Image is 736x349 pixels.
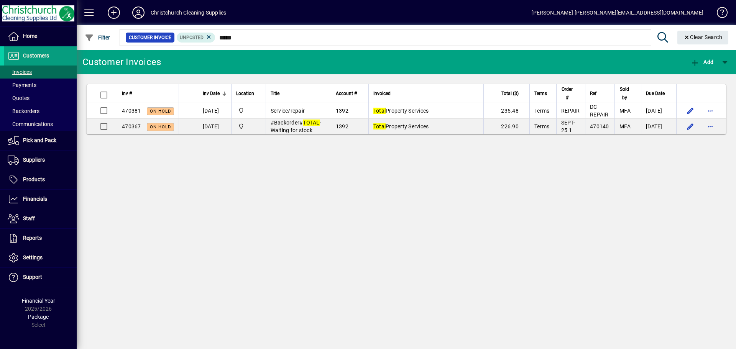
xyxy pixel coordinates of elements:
[177,33,215,43] mat-chip: Customer Invoice Status: Unposted
[641,103,676,119] td: [DATE]
[483,119,529,134] td: 226.90
[8,121,53,127] span: Communications
[336,108,348,114] span: 1392
[590,89,610,98] div: Ref
[4,170,77,189] a: Products
[23,52,49,59] span: Customers
[501,89,519,98] span: Total ($)
[23,157,45,163] span: Suppliers
[236,107,261,115] span: Christchurch Cleaning Supplies Ltd
[83,31,112,44] button: Filter
[336,89,364,98] div: Account #
[4,79,77,92] a: Payments
[534,89,547,98] span: Terms
[236,89,254,98] span: Location
[684,120,697,133] button: Edit
[23,274,42,280] span: Support
[4,151,77,170] a: Suppliers
[677,31,729,44] button: Clear
[28,314,49,320] span: Package
[646,89,665,98] span: Due Date
[303,120,319,126] em: TOTAL
[4,268,77,287] a: Support
[198,103,231,119] td: [DATE]
[271,120,321,133] span: #Backorder# - Waiting for stock
[102,6,126,20] button: Add
[23,215,35,221] span: Staff
[126,6,151,20] button: Profile
[23,137,56,143] span: Pick and Pack
[561,120,575,133] span: SEPT-25 1
[4,27,77,46] a: Home
[4,131,77,150] a: Pick and Pack
[198,119,231,134] td: [DATE]
[129,34,171,41] span: Customer Invoice
[4,66,77,79] a: Invoices
[8,82,36,88] span: Payments
[271,108,305,114] span: Service/repair
[180,35,204,40] span: Unposted
[4,209,77,228] a: Staff
[336,89,357,98] span: Account #
[122,89,132,98] span: Inv #
[373,89,479,98] div: Invoiced
[590,89,596,98] span: Ref
[561,108,580,114] span: REPAIR
[590,123,609,129] span: 470140
[373,108,429,114] span: Property Services
[646,89,672,98] div: Due Date
[534,123,549,129] span: Terms
[236,122,261,131] span: Christchurch Cleaning Supplies Ltd
[373,108,386,114] em: Total
[23,176,45,182] span: Products
[534,108,549,114] span: Terms
[150,109,171,114] span: On hold
[4,105,77,118] a: Backorders
[641,119,676,134] td: [DATE]
[23,235,42,241] span: Reports
[23,33,37,39] span: Home
[23,254,43,261] span: Settings
[8,95,30,101] span: Quotes
[203,89,227,98] div: Inv Date
[336,123,348,129] span: 1392
[704,105,716,117] button: More options
[704,120,716,133] button: More options
[4,248,77,267] a: Settings
[4,190,77,209] a: Financials
[82,56,161,68] div: Customer Invoices
[271,89,326,98] div: Title
[122,108,141,114] span: 470381
[683,34,723,40] span: Clear Search
[619,123,631,129] span: MFA
[8,108,39,114] span: Backorders
[4,92,77,105] a: Quotes
[531,7,703,19] div: [PERSON_NAME] [PERSON_NAME][EMAIL_ADDRESS][DOMAIN_NAME]
[488,89,526,98] div: Total ($)
[271,89,279,98] span: Title
[122,123,141,129] span: 470367
[203,89,220,98] span: Inv Date
[85,34,110,41] span: Filter
[4,118,77,131] a: Communications
[690,59,713,65] span: Add
[22,298,55,304] span: Financial Year
[684,105,697,117] button: Edit
[8,69,32,75] span: Invoices
[151,7,226,19] div: Christchurch Cleaning Supplies
[236,89,261,98] div: Location
[150,125,171,129] span: On hold
[619,85,636,102] div: Sold by
[373,123,429,129] span: Property Services
[561,85,580,102] div: Order #
[373,123,386,129] em: Total
[4,229,77,248] a: Reports
[619,108,631,114] span: MFA
[688,55,715,69] button: Add
[619,85,629,102] span: Sold by
[23,196,47,202] span: Financials
[561,85,573,102] span: Order #
[373,89,391,98] span: Invoiced
[711,2,726,26] a: Knowledge Base
[122,89,174,98] div: Inv #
